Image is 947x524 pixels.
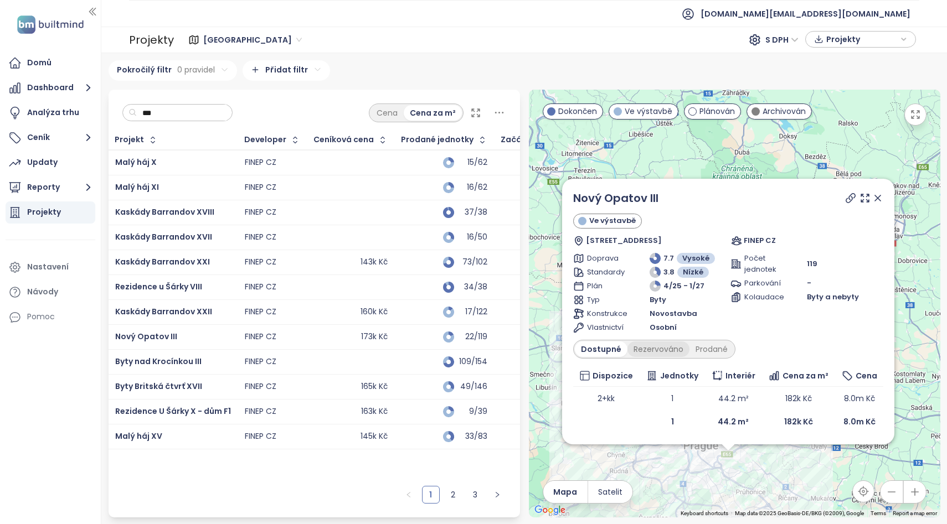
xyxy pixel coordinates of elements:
[844,393,875,404] span: 8.0m Kč
[244,136,286,143] div: Developer
[460,308,487,315] div: 17/122
[460,408,487,415] div: 9/39
[115,430,162,442] span: Malý háj XV
[6,77,95,99] button: Dashboard
[27,56,52,70] div: Domů
[501,136,574,143] div: Začátek výstavby
[245,257,276,267] div: FINEP CZ
[423,486,439,503] a: 1
[400,486,418,504] button: left
[783,370,828,382] span: Cena za m²
[401,136,473,143] span: Prodané jednotky
[460,234,487,241] div: 16/50
[807,258,817,269] span: 119
[663,253,674,264] span: 7.7
[460,283,487,290] div: 34/38
[422,486,440,504] li: 1
[115,181,159,193] span: Malý háj XI
[488,486,506,504] li: Následující strana
[361,382,388,392] div: 165k Kč
[543,481,588,503] button: Mapa
[27,106,79,120] div: Analýza trhu
[785,393,812,404] span: 182k Kč
[467,486,483,503] a: 3
[370,105,404,121] div: Cena
[893,510,937,516] a: Report a map error
[532,503,568,517] img: Google
[14,13,87,36] img: logo
[587,281,625,292] span: Plán
[650,322,677,333] span: Osobní
[725,370,755,382] span: Interiér
[744,235,776,246] span: FINEP CZ
[735,510,864,516] span: Map data ©2025 GeoBasis-DE/BKG (©2009), Google
[460,358,487,365] div: 109/154
[115,306,212,317] a: Kaskády Barrandov XXII
[245,382,276,392] div: FINEP CZ
[689,341,734,357] div: Prodané
[115,231,212,242] a: Kaskády Barrandov XVII
[405,491,412,498] span: left
[598,486,622,498] span: Satelit
[245,307,276,317] div: FINEP CZ
[444,486,462,504] li: 2
[243,60,330,81] div: Přidat filtr
[115,157,157,168] a: Malý háj X
[699,105,735,117] span: Plánován
[6,201,95,224] a: Projekty
[558,105,597,117] span: Dokončen
[575,341,627,357] div: Dostupné
[682,253,709,264] span: Vysoké
[494,491,501,498] span: right
[245,282,276,292] div: FINEP CZ
[245,407,276,417] div: FINEP CZ
[871,510,886,516] a: Terms (opens in new tab)
[660,370,698,382] span: Jednotky
[765,32,799,48] span: S DPH
[460,383,487,390] div: 49/146
[27,155,58,169] div: Updaty
[681,510,728,517] button: Keyboard shortcuts
[701,1,910,27] span: [DOMAIN_NAME][EMAIL_ADDRESS][DOMAIN_NAME]
[807,278,811,288] span: -
[245,158,276,168] div: FINEP CZ
[361,432,388,442] div: 145k Kč
[650,294,666,305] span: Byty
[115,331,177,342] a: Nový Opatov III
[245,332,276,342] div: FINEP CZ
[115,381,202,392] a: Byty Britská čtvrť XVII
[245,207,276,217] div: FINEP CZ
[361,257,388,267] div: 143k Kč
[445,486,461,503] a: 2
[587,322,625,333] span: Vlastnictví
[744,292,783,303] span: Kolaudace
[460,159,487,166] div: 15/62
[245,357,276,367] div: FINEP CZ
[6,52,95,74] a: Domů
[573,387,640,410] td: 2+kk
[404,105,462,121] div: Cena za m²
[625,105,672,117] span: Ve výstavbě
[115,281,202,292] a: Rezidence u Šárky VIII
[587,267,625,278] span: Standardy
[115,256,210,267] span: Kaskády Barrandov XXI
[460,258,487,266] div: 73/102
[671,416,674,427] b: 1
[663,267,675,278] span: 3.8
[663,281,704,292] span: 4/25 - 1/27
[6,177,95,199] button: Reporty
[460,333,487,340] div: 22/119
[826,31,898,48] span: Projekty
[115,356,202,367] a: Byty nad Krocínkou III
[807,292,859,303] span: Byty a nebyty
[705,387,761,410] td: 44.2 m²
[586,235,662,246] span: [STREET_ADDRESS]
[589,215,636,226] span: Ve výstavbě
